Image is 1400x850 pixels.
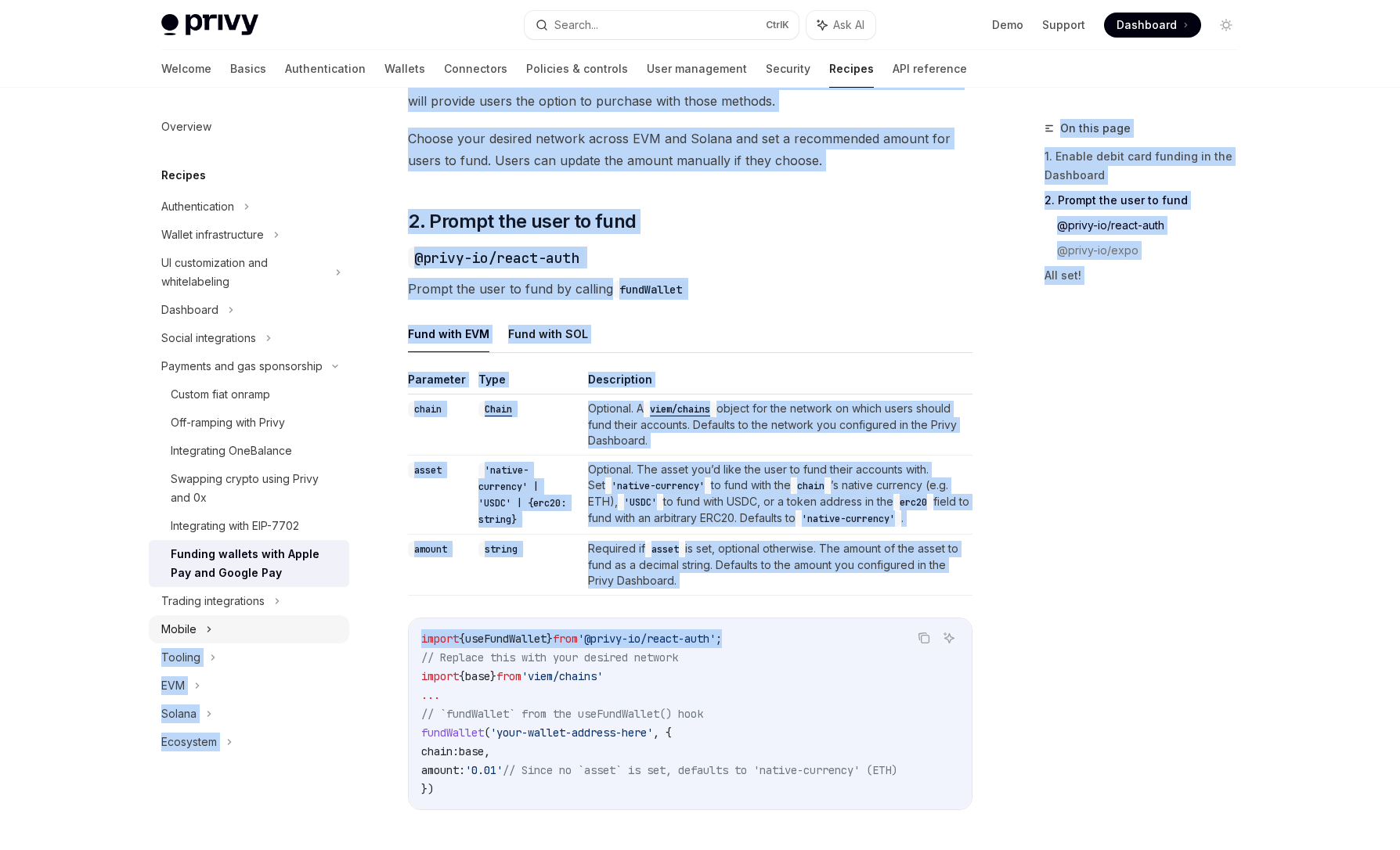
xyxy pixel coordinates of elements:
[1045,144,1251,188] a: 1. Enable debit card funding in the Dashboard
[766,50,810,88] a: Security
[408,402,448,417] code: chain
[285,50,366,88] a: Authentication
[444,50,507,88] a: Connectors
[478,402,518,417] code: Chain
[490,726,653,740] span: 'your-wallet-address-here'
[521,669,603,683] span: 'viem/chains'
[171,545,340,582] div: Funding wallets with Apple Pay and Google Pay
[421,763,465,777] span: amount:
[766,19,789,31] span: Ctrl K
[618,495,663,510] code: 'USDC'
[644,402,716,415] a: viem/chains
[421,688,440,702] span: ...
[161,254,326,291] div: UI customization and whitelabeling
[171,441,292,460] div: Integrating OneBalance
[1045,263,1251,288] a: All set!
[478,402,518,415] a: Chain
[408,68,972,112] span: With this option enabled, if Apple Pay or Google Pay is available on your user’s device, Privy wi...
[582,372,972,394] th: Description
[408,315,489,352] button: Fund with EVM
[384,50,425,88] a: Wallets
[421,782,434,796] span: })
[171,470,340,507] div: Swapping crypto using Privy and 0x
[582,394,972,456] td: Optional. A object for the network on which users should fund their accounts. Defaults to the net...
[472,372,582,394] th: Type
[1042,17,1085,33] a: Support
[554,16,598,34] div: Search...
[1057,238,1251,263] a: @privy-io/expo
[161,50,211,88] a: Welcome
[525,11,799,39] button: Search...CtrlK
[161,648,200,667] div: Tooling
[161,592,265,610] div: Trading integrations
[716,632,722,646] span: ;
[149,465,349,512] a: Swapping crypto using Privy and 0x
[421,726,484,740] span: fundWallet
[149,512,349,540] a: Integrating with EIP-7702
[408,463,448,478] code: asset
[503,763,897,777] span: // Since no `asset` is set, defaults to 'native-currency' (ETH)
[1045,188,1251,213] a: 2. Prompt the user to fund
[833,17,864,33] span: Ask AI
[161,620,197,639] div: Mobile
[408,209,636,234] span: 2. Prompt the user to fund
[547,632,553,646] span: }
[465,763,503,777] span: '0.01'
[806,11,875,39] button: Ask AI
[939,628,959,648] button: Ask AI
[791,478,831,494] code: chain
[421,650,678,665] span: // Replace this with your desired network
[230,50,266,88] a: Basics
[408,247,585,268] code: @privy-io/react-auth
[484,726,490,740] span: (
[465,632,547,646] span: useFundWallet
[408,278,972,300] span: Prompt the user to fund by calling
[459,632,465,646] span: {
[421,744,459,758] span: chain:
[582,535,972,596] td: Required if is set, optional otherwise. The amount of the asset to fund as a decimal string. Defa...
[893,495,933,510] code: erc20
[578,632,716,646] span: '@privy-io/react-auth'
[1214,13,1239,38] button: Toggle dark mode
[553,632,578,646] span: from
[149,113,349,141] a: Overview
[161,676,185,695] div: EVM
[161,225,264,244] div: Wallet infrastructure
[647,50,747,88] a: User management
[161,301,218,319] div: Dashboard
[421,632,459,646] span: import
[149,540,349,587] a: Funding wallets with Apple Pay and Google Pay
[644,402,716,417] code: viem/chains
[526,50,628,88] a: Policies & controls
[1117,17,1177,33] span: Dashboard
[582,456,972,535] td: Optional. The asset you’d like the user to fund their accounts with. Set to fund with the ’s nati...
[893,50,967,88] a: API reference
[408,128,972,171] span: Choose your desired network across EVM and Solana and set a recommended amount for users to fund....
[508,315,588,352] button: Fund with SOL
[490,669,496,683] span: }
[645,542,685,557] code: asset
[161,197,234,216] div: Authentication
[161,733,217,751] div: Ecosystem
[1104,13,1201,38] a: Dashboard
[496,669,521,683] span: from
[161,166,206,185] h5: Recipes
[149,409,349,437] a: Off-ramping with Privy
[478,542,524,557] code: string
[408,372,472,394] th: Parameter
[161,329,256,348] div: Social integrations
[613,281,688,298] code: fundWallet
[161,704,197,723] div: Solana
[992,17,1023,33] a: Demo
[149,437,349,465] a: Integrating OneBalance
[171,413,285,432] div: Off-ramping with Privy
[161,357,323,376] div: Payments and gas sponsorship
[465,669,490,683] span: base
[796,511,901,527] code: 'native-currency'
[484,744,490,758] span: ,
[149,380,349,409] a: Custom fiat onramp
[171,517,299,535] div: Integrating with EIP-7702
[161,14,258,36] img: light logo
[459,744,484,758] span: base
[408,542,453,557] code: amount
